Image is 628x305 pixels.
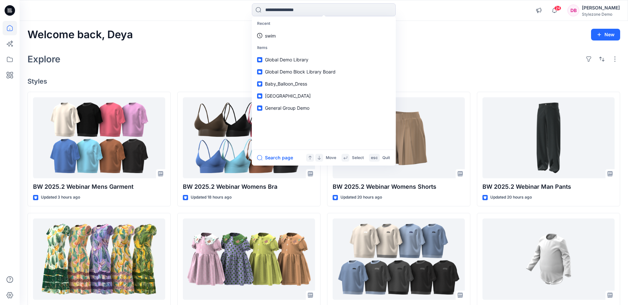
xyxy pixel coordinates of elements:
div: [PERSON_NAME] [582,4,620,12]
p: BW 2025.2 Webinar Man Pants [482,182,615,191]
p: Recent [253,18,394,30]
a: Global Demo Library [253,54,394,66]
p: swim [265,32,276,39]
div: Stylezone Demo [582,12,620,17]
a: BW 2025.2 Webinar Man Pants [482,97,615,179]
a: BW 2025.2 Webinar Womens Bra [183,97,315,179]
a: [GEOGRAPHIC_DATA] [253,90,394,102]
a: BW 2025.2 Webinar Mens Garment [333,218,465,300]
span: Global Demo Library [265,57,308,62]
span: 24 [554,6,561,11]
p: BW 2025.2 Webinar Womens Bra [183,182,315,191]
p: Quit [382,154,390,161]
button: Search page [257,154,293,162]
a: swim [253,30,394,42]
span: Baby_Balloon_Dress [265,81,307,87]
p: Updated 20 hours ago [490,194,532,201]
p: Move [326,154,336,161]
p: esc [371,154,378,161]
p: Items [253,42,394,54]
span: Global Demo Block Library Board [265,69,336,74]
a: BW 2025.2 Webinar Mens Garment [33,97,165,179]
p: Updated 3 hours ago [41,194,80,201]
p: BW 2025.2 Webinar Mens Garment [33,182,165,191]
a: KidKreation_Dress (1) [183,218,315,300]
p: Updated 18 hours ago [191,194,232,201]
a: BW 2025.2 Webinar Womens Shorts [333,97,465,179]
p: Select [352,154,364,161]
span: General Group Demo [265,105,309,111]
a: VM_D_V1_Grd [33,218,165,300]
a: Baby_Balloon_Dress [253,78,394,90]
h2: Explore [27,54,61,64]
h4: Styles [27,77,620,85]
a: General Group Demo [253,102,394,114]
p: Updated 20 hours ago [340,194,382,201]
p: BW 2025.2 Webinar Womens Shorts [333,182,465,191]
h2: Welcome back, Deya [27,29,133,41]
a: B68_Rompers_001 [482,218,615,300]
a: Global Demo Block Library Board [253,66,394,78]
div: DB [567,5,579,16]
span: [GEOGRAPHIC_DATA] [265,93,311,99]
button: New [591,29,620,40]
